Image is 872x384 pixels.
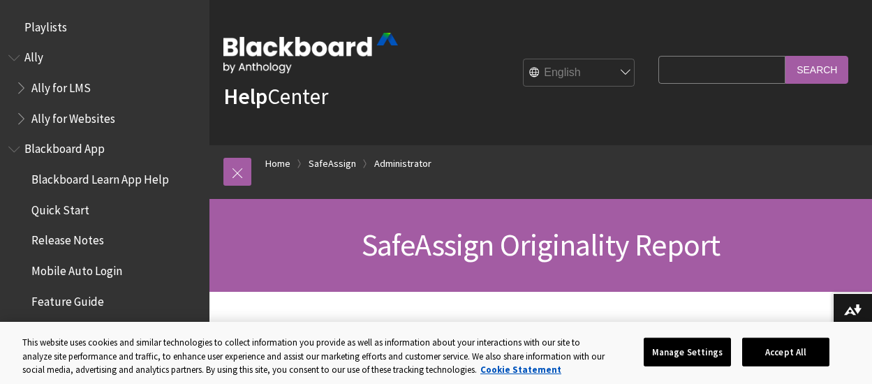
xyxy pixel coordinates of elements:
span: Ally for Websites [31,107,115,126]
img: Blackboard by Anthology [223,33,398,73]
button: Manage Settings [644,337,731,367]
div: This website uses cookies and similar technologies to collect information you provide as well as ... [22,336,610,377]
nav: Book outline for Playlists [8,15,201,39]
span: Instructors [31,320,88,339]
span: Feature Guide [31,290,104,309]
a: HelpCenter [223,82,328,110]
a: Administrator [374,155,431,172]
span: Mobile Auto Login [31,259,122,278]
button: Accept All [742,337,829,367]
a: More information about your privacy, opens in a new tab [480,364,561,376]
select: Site Language Selector [524,59,635,87]
span: Blackboard Learn App Help [31,168,169,186]
span: SafeAssign Originality Report [362,226,720,264]
span: Ally for LMS [31,76,91,95]
span: Release Notes [31,229,104,248]
a: Home [265,155,290,172]
a: SafeAssign [309,155,356,172]
span: Blackboard App [24,138,105,156]
input: Search [785,56,848,83]
span: Quick Start [31,198,89,217]
span: Playlists [24,15,67,34]
span: Ally [24,46,43,65]
nav: Book outline for Anthology Ally Help [8,46,201,131]
strong: Help [223,82,267,110]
